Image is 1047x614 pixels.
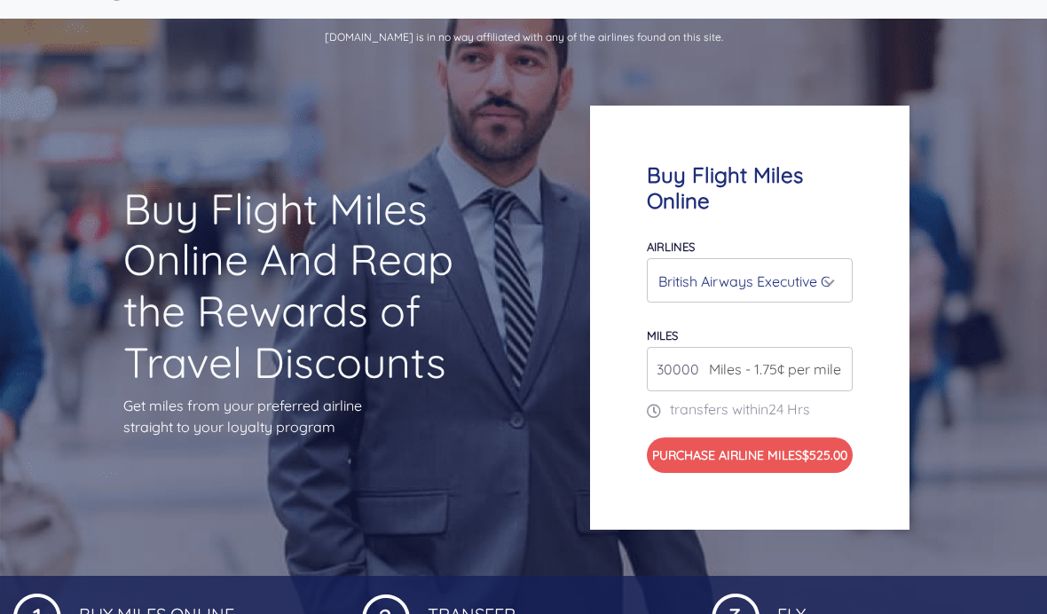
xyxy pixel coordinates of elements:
[123,184,457,388] h1: Buy Flight Miles Online And Reap the Rewards of Travel Discounts
[647,240,695,254] label: Airlines
[658,264,831,298] div: British Airways Executive Club
[647,162,853,214] h4: Buy Flight Miles Online
[647,328,678,342] label: miles
[802,447,847,463] span: $525.00
[647,437,853,473] button: Purchase Airline Miles$525.00
[123,395,457,437] p: Get miles from your preferred airline straight to your loyalty program
[768,400,810,418] span: 24 Hrs
[647,398,853,420] p: transfers within
[700,358,841,380] span: Miles - 1.75¢ per mile
[647,258,853,303] button: British Airways Executive Club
